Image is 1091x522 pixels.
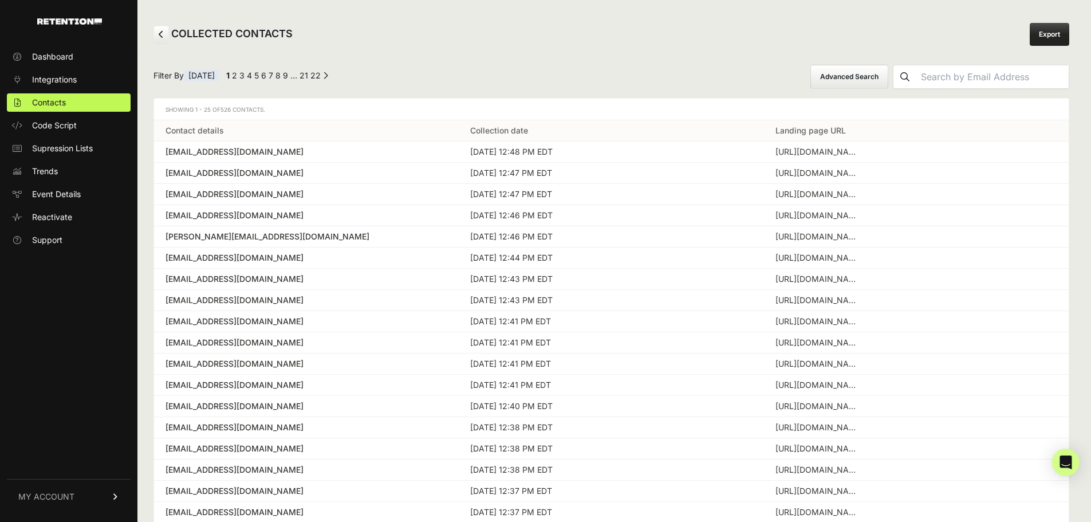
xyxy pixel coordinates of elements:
a: [EMAIL_ADDRESS][DOMAIN_NAME] [166,337,447,348]
div: https://www.visualcomfort.com/hampton-large-chandelier-arn5013/ [775,485,861,497]
button: Advanced Search [810,65,888,89]
h2: COLLECTED CONTACTS [153,26,293,43]
div: https://www.visualcomfort.com/us/c/ceiling [775,295,861,306]
span: 526 Contacts. [220,106,265,113]
a: [EMAIL_ADDRESS][DOMAIN_NAME] [166,358,447,370]
a: [EMAIL_ADDRESS][DOMAIN_NAME] [166,273,447,285]
a: Dashboard [7,48,131,66]
td: [DATE] 12:48 PM EDT [459,142,763,163]
div: [EMAIL_ADDRESS][DOMAIN_NAME] [166,295,447,306]
a: Contacts [7,93,131,112]
div: https://www.visualcomfort.com/s/white-5-blade-ceiling-fans?category_filter=&finish=Black%2CWhite&... [775,401,861,412]
span: Trends [32,166,58,177]
a: [EMAIL_ADDRESS][DOMAIN_NAME] [166,189,447,200]
div: Open Intercom Messenger [1052,449,1080,476]
a: Page 3 [239,70,245,80]
a: Support [7,231,131,249]
div: https://www.visualcomfort.com/us/c/ceiling/flush-mount [775,358,861,370]
a: [EMAIL_ADDRESS][DOMAIN_NAME] [166,422,447,433]
a: Reactivate [7,208,131,226]
span: Dashboard [32,51,73,62]
a: [EMAIL_ADDRESS][DOMAIN_NAME] [166,464,447,476]
a: Contact details [166,125,224,135]
div: https://www.visualcomfort.com/ruhlmann-large-chandelier-chc2462/ [775,507,861,518]
a: Page 22 [310,70,321,80]
div: https://www.visualcomfort.com/alberto-large-single-tier-chandelier-jn5004/ [775,464,861,476]
div: https://www.visualcomfort.com/mcclain-30-hardwired-picture-light-sp2603/?srsltid=AfmBOopRDhbX-n3y... [775,210,861,221]
td: [DATE] 12:43 PM EDT [459,290,763,311]
td: [DATE] 12:38 PM EDT [459,417,763,438]
td: [DATE] 12:41 PM EDT [459,332,763,354]
a: [EMAIL_ADDRESS][DOMAIN_NAME] [166,443,447,454]
a: [PERSON_NAME][EMAIL_ADDRESS][DOMAIN_NAME] [166,231,447,242]
a: [EMAIL_ADDRESS][DOMAIN_NAME] [166,401,447,412]
td: [DATE] 12:44 PM EDT [459,248,763,269]
td: [DATE] 12:38 PM EDT [459,438,763,460]
a: Supression Lists [7,139,131,158]
div: https://www.visualcomfort.com/cappello-12-flush-mount/ [775,443,861,454]
span: … [290,70,297,80]
td: [DATE] 12:41 PM EDT [459,354,763,375]
a: [EMAIL_ADDRESS][DOMAIN_NAME] [166,379,447,391]
div: https://www.visualcomfort.com/eastyn-medium-chandelier-cc16712/?srsltid=AfmBOooHmTb14XWKtZ9LUKaFK... [775,273,861,285]
span: Reactivate [32,211,72,223]
a: Integrations [7,70,131,89]
div: https://www.visualcomfort.com/pitch-single-outdoor-wall-sconce-700wspits/?selected_product=700WSP... [775,379,861,391]
td: [DATE] 12:41 PM EDT [459,375,763,396]
span: Contacts [32,97,66,108]
span: Supression Lists [32,143,93,154]
a: Page 5 [254,70,259,80]
a: Page 2 [232,70,237,80]
td: [DATE] 12:41 PM EDT [459,311,763,332]
span: Support [32,234,62,246]
a: MY ACCOUNT [7,479,131,514]
a: Event Details [7,185,131,203]
span: Integrations [32,74,77,85]
a: [EMAIL_ADDRESS][DOMAIN_NAME] [166,485,447,497]
td: [DATE] 12:43 PM EDT [459,269,763,290]
td: [DATE] 12:46 PM EDT [459,205,763,226]
span: Filter By [153,70,219,84]
td: [DATE] 12:38 PM EDT [459,460,763,481]
td: [DATE] 12:47 PM EDT [459,184,763,205]
div: https://www.visualcomfort.com/us/c/fans/indoor [775,189,861,200]
span: [DATE] [184,70,219,81]
a: [EMAIL_ADDRESS][DOMAIN_NAME] [166,167,447,179]
a: Page 7 [269,70,273,80]
a: [EMAIL_ADDRESS][DOMAIN_NAME] [166,146,447,158]
a: Page 9 [283,70,288,80]
a: Page 8 [275,70,281,80]
a: Page 6 [261,70,266,80]
input: Search by Email Address [916,65,1069,88]
div: https://www.visualcomfort.com/us/c/wall/decorative-wall [775,252,861,264]
div: https://www.visualcomfort.com/us/c/ceiling?tid=hp_b2m1_ceiling [775,316,861,327]
div: https://www.visualcomfort.com/alberto-large-triple-table-lamp-jn3003/ [775,146,861,158]
a: [EMAIL_ADDRESS][DOMAIN_NAME] [166,252,447,264]
a: [EMAIL_ADDRESS][DOMAIN_NAME] [166,210,447,221]
div: https://www.visualcomfort.com/us/c/wall [775,231,861,242]
td: [DATE] 12:47 PM EDT [459,163,763,184]
td: [DATE] 12:46 PM EDT [459,226,763,248]
a: Landing page URL [775,125,846,135]
a: Trends [7,162,131,180]
a: [EMAIL_ADDRESS][DOMAIN_NAME] [166,316,447,327]
a: Page 4 [247,70,252,80]
span: MY ACCOUNT [18,491,74,503]
a: Page 21 [300,70,308,80]
div: https://www.visualcomfort.com/leslie-21-semi-flush-sk4207/?cjdata=MXxOfDB8WXww&cjevent=58bd183979... [775,167,861,179]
